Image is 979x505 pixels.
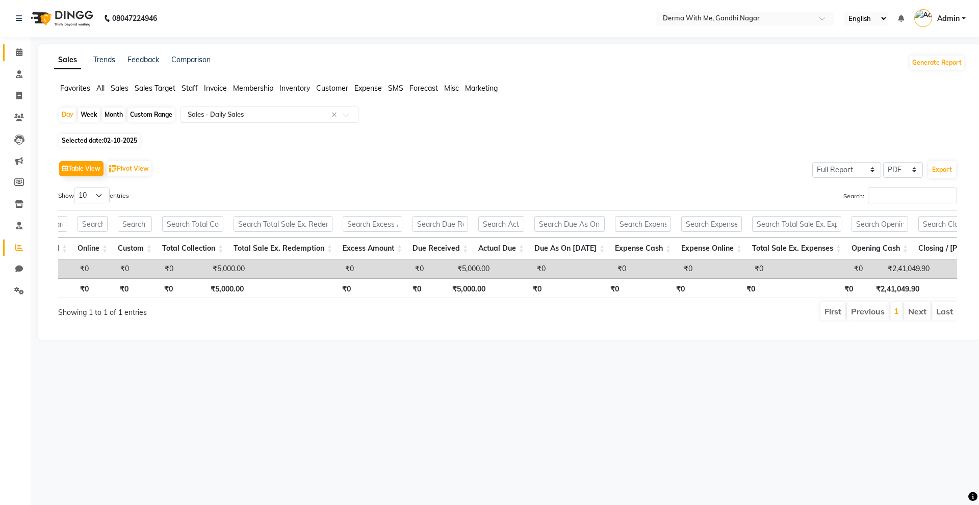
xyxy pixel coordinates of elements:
[444,84,459,93] span: Misc
[279,84,310,93] span: Inventory
[354,84,382,93] span: Expense
[250,259,359,278] td: ₹0
[60,84,90,93] span: Favorites
[868,188,957,203] input: Search:
[58,301,424,318] div: Showing 1 to 1 of 1 entries
[107,161,151,176] button: Pivot View
[316,84,348,93] span: Customer
[615,216,671,232] input: Search Expense Cash
[59,161,104,176] button: Table View
[113,237,157,259] th: Custom: activate to sort column ascending
[858,278,924,298] th: ₹2,41,049.90
[409,84,438,93] span: Forecast
[109,165,117,173] img: pivot.png
[134,278,178,298] th: ₹0
[846,237,913,259] th: Opening Cash: activate to sort column ascending
[171,55,211,64] a: Comparison
[752,216,841,232] input: Search Total Sale Ex. Expenses
[937,13,960,24] span: Admin
[112,4,157,33] b: 08047224946
[135,84,175,93] span: Sales Target
[495,259,551,278] td: ₹0
[93,55,115,64] a: Trends
[204,84,227,93] span: Invoice
[478,216,524,232] input: Search Actual Due
[852,216,908,232] input: Search Opening Cash
[233,84,273,93] span: Membership
[429,259,495,278] td: ₹5,000.00
[359,259,429,278] td: ₹0
[127,55,159,64] a: Feedback
[529,237,610,259] th: Due As On Today: activate to sort column ascending
[59,278,93,298] th: ₹0
[102,108,125,122] div: Month
[356,278,426,298] th: ₹0
[178,278,249,298] th: ₹5,000.00
[698,259,768,278] td: ₹0
[747,237,846,259] th: Total Sale Ex. Expenses: activate to sort column ascending
[894,306,899,316] a: 1
[74,188,110,203] select: Showentries
[676,237,747,259] th: Expense Online: activate to sort column ascending
[94,278,134,298] th: ₹0
[94,259,134,278] td: ₹0
[843,188,957,203] label: Search:
[343,216,402,232] input: Search Excess Amount
[338,237,407,259] th: Excess Amount: activate to sort column ascending
[54,51,81,69] a: Sales
[928,161,956,178] button: Export
[178,259,250,278] td: ₹5,000.00
[118,216,152,232] input: Search Custom
[624,278,690,298] th: ₹0
[58,188,129,203] label: Show entries
[551,259,631,278] td: ₹0
[78,216,108,232] input: Search Online
[388,84,403,93] span: SMS
[157,237,228,259] th: Total Collection: activate to sort column ascending
[228,237,338,259] th: Total Sale Ex. Redemption: activate to sort column ascending
[96,84,105,93] span: All
[249,278,356,298] th: ₹0
[768,259,868,278] td: ₹0
[473,237,529,259] th: Actual Due: activate to sort column ascending
[610,237,676,259] th: Expense Cash: activate to sort column ascending
[78,108,100,122] div: Week
[234,216,332,232] input: Search Total Sale Ex. Redemption
[868,259,935,278] td: ₹2,41,049.90
[59,259,94,278] td: ₹0
[760,278,858,298] th: ₹0
[59,108,76,122] div: Day
[134,259,178,278] td: ₹0
[914,9,932,27] img: Admin
[407,237,473,259] th: Due Received: activate to sort column ascending
[331,110,340,120] span: Clear all
[127,108,175,122] div: Custom Range
[491,278,547,298] th: ₹0
[534,216,605,232] input: Search Due As On Today
[690,278,760,298] th: ₹0
[111,84,128,93] span: Sales
[910,56,964,70] button: Generate Report
[72,237,113,259] th: Online: activate to sort column ascending
[681,216,742,232] input: Search Expense Online
[631,259,698,278] td: ₹0
[413,216,468,232] input: Search Due Received
[182,84,198,93] span: Staff
[59,134,140,147] span: Selected date:
[162,216,223,232] input: Search Total Collection
[26,4,96,33] img: logo
[547,278,624,298] th: ₹0
[104,137,137,144] span: 02-10-2025
[426,278,491,298] th: ₹5,000.00
[465,84,498,93] span: Marketing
